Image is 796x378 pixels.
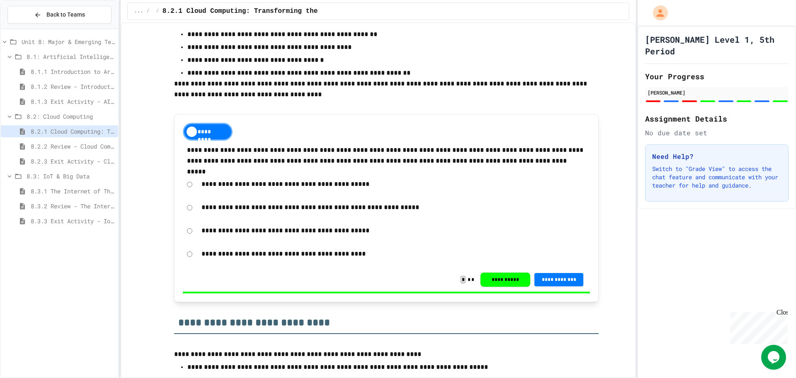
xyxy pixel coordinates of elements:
[22,37,115,46] span: Unit 8: Major & Emerging Technologies
[31,187,115,195] span: 8.3.1 The Internet of Things and Big Data: Our Connected Digital World
[645,34,789,57] h1: [PERSON_NAME] Level 1, 5th Period
[146,8,149,15] span: /
[7,6,112,24] button: Back to Teams
[645,113,789,124] h2: Assignment Details
[645,128,789,138] div: No due date set
[31,142,115,151] span: 8.2.2 Review - Cloud Computing
[644,3,670,22] div: My Account
[31,217,115,225] span: 8.3.3 Exit Activity - IoT Data Detective Challenge
[652,165,781,190] p: Switch to "Grade View" to access the chat feature and communicate with your teacher for help and ...
[31,127,115,136] span: 8.2.1 Cloud Computing: Transforming the Digital World
[645,71,789,82] h2: Your Progress
[3,3,57,53] div: Chat with us now!Close
[163,6,374,16] span: 8.2.1 Cloud Computing: Transforming the Digital World
[134,8,143,15] span: ...
[31,202,115,210] span: 8.3.2 Review - The Internet of Things and Big Data
[27,112,115,121] span: 8.2: Cloud Computing
[648,89,786,96] div: [PERSON_NAME]
[727,309,788,344] iframe: chat widget
[31,67,115,76] span: 8.1.1 Introduction to Artificial Intelligence
[31,157,115,166] span: 8.2.3 Exit Activity - Cloud Service Detective
[27,172,115,180] span: 8.3: IoT & Big Data
[652,151,781,161] h3: Need Help?
[27,52,115,61] span: 8.1: Artificial Intelligence Basics
[31,97,115,106] span: 8.1.3 Exit Activity - AI Detective
[761,345,788,370] iframe: chat widget
[46,10,85,19] span: Back to Teams
[156,8,159,15] span: /
[31,82,115,91] span: 8.1.2 Review - Introduction to Artificial Intelligence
